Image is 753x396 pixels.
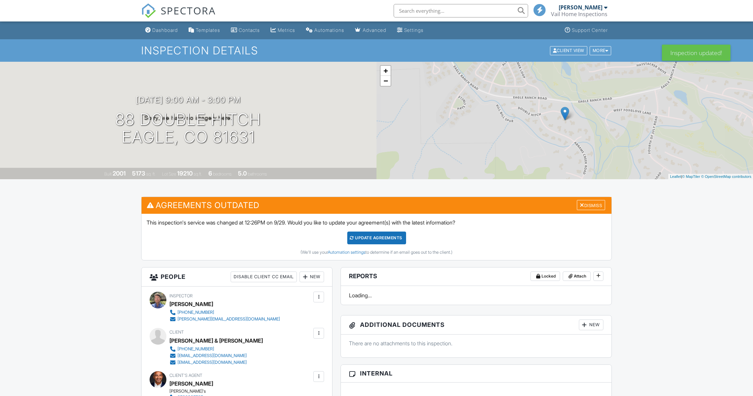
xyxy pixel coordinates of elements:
[169,336,263,346] div: [PERSON_NAME] & [PERSON_NAME]
[146,171,156,177] span: sq. ft.
[169,309,280,316] a: [PHONE_NUMBER]
[228,24,263,37] a: Contacts
[300,271,324,282] div: New
[701,175,751,179] a: © OpenStreetMap contributors
[363,27,386,33] div: Advanced
[169,330,184,335] span: Client
[381,66,391,76] a: Zoom in
[142,197,611,213] h3: Agreements Outdated
[670,175,681,179] a: Leaflet
[231,271,297,282] div: Disable Client CC Email
[141,3,156,18] img: The Best Home Inspection Software - Spectora
[141,9,216,23] a: SPECTORA
[132,170,145,177] div: 5173
[104,171,112,177] span: Built
[404,27,424,33] div: Settings
[314,27,344,33] div: Automations
[213,171,232,177] span: bedrooms
[169,293,193,298] span: Inspector
[169,359,257,366] a: [EMAIL_ADDRESS][DOMAIN_NAME]
[169,352,257,359] a: [EMAIL_ADDRESS][DOMAIN_NAME]
[115,111,261,146] h1: 88 Double Hitch Eagle, CO 81631
[349,340,603,347] p: There are no attachments to this inspection.
[196,27,220,33] div: Templates
[579,319,603,330] div: New
[394,24,426,37] a: Settings
[169,346,257,352] a: [PHONE_NUMBER]
[238,170,247,177] div: 5.0
[208,170,212,177] div: 6
[177,316,280,322] div: [PERSON_NAME][EMAIL_ADDRESS][DOMAIN_NAME]
[169,373,202,378] span: Client's Agent
[142,267,332,287] h3: People
[577,200,605,210] div: Dismiss
[662,45,730,61] div: Inspection updated!
[352,24,389,37] a: Advanced
[177,170,193,177] div: 19210
[142,214,611,260] div: This inspection's service was changed at 12:26PM on 9/29. Would you like to update your agreement...
[194,171,202,177] span: sq.ft.
[113,170,126,177] div: 2001
[682,175,700,179] a: © MapTiler
[177,360,247,365] div: [EMAIL_ADDRESS][DOMAIN_NAME]
[668,174,753,180] div: |
[162,171,176,177] span: Lot Size
[328,250,365,255] a: Automation settings
[177,353,247,358] div: [EMAIL_ADDRESS][DOMAIN_NAME]
[562,24,610,37] a: Support Center
[549,48,589,53] a: Client View
[169,389,317,394] div: [PERSON_NAME]'s
[347,232,406,244] div: Update Agreements
[186,24,223,37] a: Templates
[161,3,216,17] span: SPECTORA
[590,46,611,55] div: More
[303,24,347,37] a: Automations (Basic)
[381,76,391,86] a: Zoom out
[169,299,213,309] div: [PERSON_NAME]
[278,27,295,33] div: Metrics
[248,171,267,177] span: bathrooms
[559,4,602,11] div: [PERSON_NAME]
[177,346,214,352] div: [PHONE_NUMBER]
[341,365,611,382] h3: Internal
[341,315,611,335] h3: Additional Documents
[143,24,181,37] a: Dashboard
[394,4,528,17] input: Search everything...
[169,379,213,389] a: [PERSON_NAME]
[152,27,178,33] div: Dashboard
[141,45,612,56] h1: Inspection Details
[169,316,280,323] a: [PERSON_NAME][EMAIL_ADDRESS][DOMAIN_NAME]
[572,27,608,33] div: Support Center
[177,310,214,315] div: [PHONE_NUMBER]
[147,250,606,255] div: (We'll use your to determine if an email goes out to the client.)
[550,46,587,55] div: Client View
[136,95,241,104] h3: [DATE] 9:00 am - 3:00 pm
[268,24,298,37] a: Metrics
[239,27,260,33] div: Contacts
[551,11,607,17] div: Vail Home Inspections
